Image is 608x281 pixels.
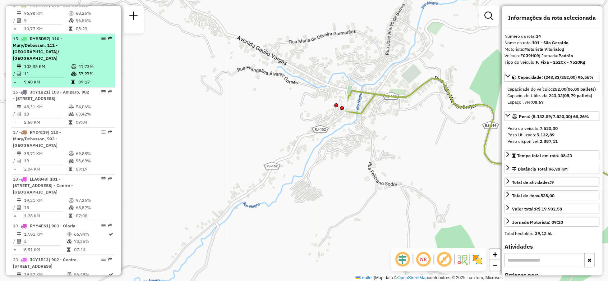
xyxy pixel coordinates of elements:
[69,151,74,156] i: % de utilização do peso
[507,86,597,92] div: Capacidade do veículo:
[397,275,428,280] a: OpenStreetMap
[566,86,596,92] strong: (06,00 pallets)
[101,177,106,181] em: Opções
[540,139,558,144] strong: 2.387,11
[101,36,106,41] em: Opções
[535,206,562,212] strong: R$ 19.902,58
[13,70,17,77] td: /
[540,126,558,131] strong: 7.520,00
[532,99,544,105] strong: 08,67
[536,59,585,65] strong: F. Fixa - 252Cx - 7520Kg
[524,46,564,52] strong: Motorista Vitorialog
[101,130,106,134] em: Opções
[75,204,112,211] td: 65,52%
[75,150,112,157] td: 69,88%
[24,197,68,204] td: 19,21 KM
[24,78,71,86] td: 9,40 KM
[49,2,88,8] span: | 101 - São Geraldo
[505,72,599,82] a: Capacidade: (243,33/252,00) 96,56%
[108,130,112,134] em: Rota exportada
[540,193,554,198] strong: 528,00
[75,110,112,118] td: 63,42%
[24,10,68,17] td: 96,98 KM
[75,197,112,204] td: 97,26%
[507,92,597,99] div: Capacidade Utilizada:
[24,17,68,24] td: 9
[69,120,72,124] i: Tempo total em rota
[493,260,497,269] span: −
[507,126,558,131] span: Peso do veículo:
[13,89,89,101] span: 16 -
[24,119,68,126] td: 2,68 KM
[17,72,21,76] i: Total de Atividades
[482,9,496,23] a: Exibir filtros
[30,257,49,262] span: JCY1B13
[13,223,75,228] span: 19 -
[66,239,72,244] i: % de utilização da cubagem
[374,275,375,280] span: |
[17,151,21,156] i: Distância Total
[66,232,72,236] i: % de utilização do peso
[493,250,497,259] span: +
[518,74,594,80] span: Capacidade: (243,33/252,00) 96,56%
[73,271,108,278] td: 56,48%
[24,246,66,253] td: 8,51 KM
[73,238,108,245] td: 73,35%
[24,25,68,32] td: 10,77 KM
[519,114,589,119] span: Peso: (5.132,89/7.520,00) 68,26%
[13,176,73,195] span: | 101 - [STREET_ADDRESS] - Centro - [GEOGRAPHIC_DATA]
[49,223,75,228] span: | 903 - Olaria
[17,18,21,23] i: Total de Atividades
[17,205,21,210] i: Total de Atividades
[109,272,113,277] i: Rota otimizada
[13,36,62,61] span: | 110 - Mury/Debossan, 111 - [GEOGRAPHIC_DATA]/ [GEOGRAPHIC_DATA]
[109,232,113,236] i: Rota otimizada
[489,260,500,271] a: Zoom out
[24,204,68,211] td: 15
[24,150,68,157] td: 38,71 KM
[69,11,74,15] i: % de utilização do peso
[17,159,21,163] i: Total de Atividades
[536,132,554,137] strong: 5.132,89
[66,272,72,277] i: % de utilização do peso
[13,130,61,148] span: 17 -
[75,25,112,32] td: 08:23
[505,14,599,21] h4: Informações da rota selecionada
[24,238,66,245] td: 2
[78,63,112,70] td: 41,73%
[13,110,17,118] td: /
[13,25,17,32] td: =
[13,176,73,195] span: 18 -
[24,212,68,219] td: 1,28 KM
[13,2,88,8] span: 14 -
[75,166,112,173] td: 09:19
[71,64,77,69] i: % de utilização do peso
[24,166,68,173] td: 2,04 KM
[505,217,599,227] a: Jornada Motorista: 09:20
[75,17,112,24] td: 96,56%
[505,271,599,279] label: Ordenar por:
[17,64,21,69] i: Distância Total
[24,157,68,164] td: 19
[505,83,599,108] div: Capacidade: (243,33/252,00) 96,56%
[505,204,599,213] a: Valor total:R$ 19.902,58
[78,78,112,86] td: 09:17
[17,272,21,277] i: Distância Total
[69,105,74,109] i: % de utilização do peso
[73,246,108,253] td: 07:14
[30,89,49,95] span: JCY1B21
[512,206,562,212] div: Valor total:
[13,119,17,126] td: =
[73,231,108,238] td: 66,94%
[551,180,554,185] strong: 9
[517,153,572,158] span: Tempo total em rota: 08:23
[505,230,599,237] div: Total hectolitro:
[17,11,21,15] i: Distância Total
[13,157,17,164] td: /
[13,246,17,253] td: =
[13,36,62,61] span: 15 -
[354,275,505,281] div: Map data © contributors,© 2025 TomTom, Microsoft
[71,80,75,84] i: Tempo total em rota
[69,198,74,203] i: % de utilização do peso
[101,223,106,228] em: Opções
